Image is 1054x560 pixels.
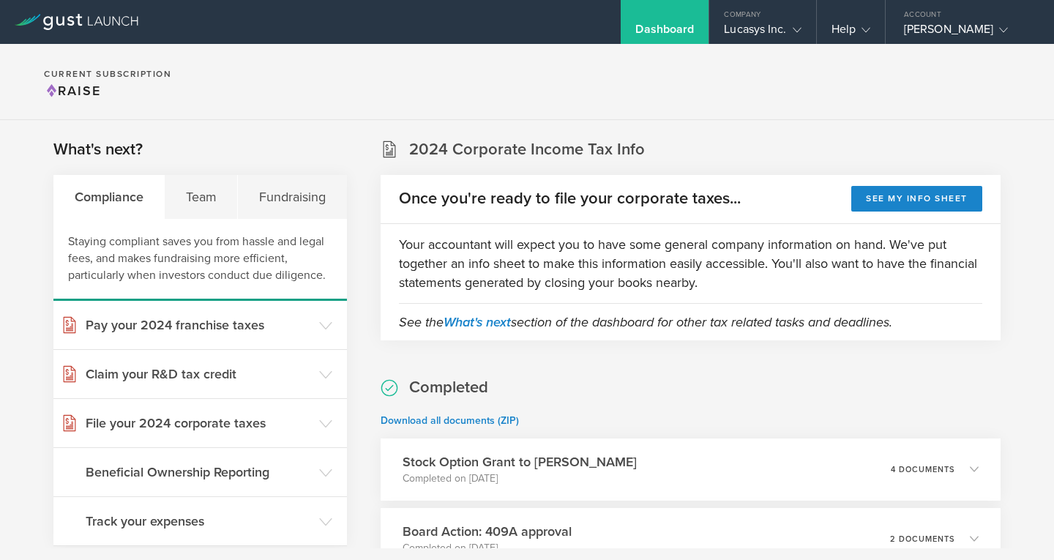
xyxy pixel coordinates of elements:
p: 4 documents [891,466,955,474]
h3: Beneficial Ownership Reporting [86,463,312,482]
a: What's next [444,314,511,330]
h3: Track your expenses [86,512,312,531]
h3: Board Action: 409A approval [403,522,572,541]
div: Fundraising [238,175,346,219]
h2: Once you're ready to file your corporate taxes... [399,188,741,209]
h2: Completed [409,377,488,398]
h3: Claim your R&D tax credit [86,365,312,384]
div: [PERSON_NAME] [904,22,1028,44]
div: Staying compliant saves you from hassle and legal fees, and makes fundraising more efficient, par... [53,219,347,301]
h2: 2024 Corporate Income Tax Info [409,139,645,160]
h3: Pay your 2024 franchise taxes [86,316,312,335]
div: Team [165,175,238,219]
p: 2 documents [890,535,955,543]
div: Compliance [53,175,165,219]
button: See my info sheet [851,186,982,212]
h2: What's next? [53,139,143,160]
span: Raise [44,83,101,99]
p: Completed on [DATE] [403,471,637,486]
div: Dashboard [635,22,694,44]
div: Help [831,22,870,44]
h3: Stock Option Grant to [PERSON_NAME] [403,452,637,471]
a: Download all documents (ZIP) [381,414,519,427]
p: Your accountant will expect you to have some general company information on hand. We've put toget... [399,235,982,292]
em: See the section of the dashboard for other tax related tasks and deadlines. [399,314,892,330]
h2: Current Subscription [44,70,171,78]
p: Completed on [DATE] [403,541,572,556]
div: Lucasys Inc. [724,22,801,44]
h3: File your 2024 corporate taxes [86,414,312,433]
